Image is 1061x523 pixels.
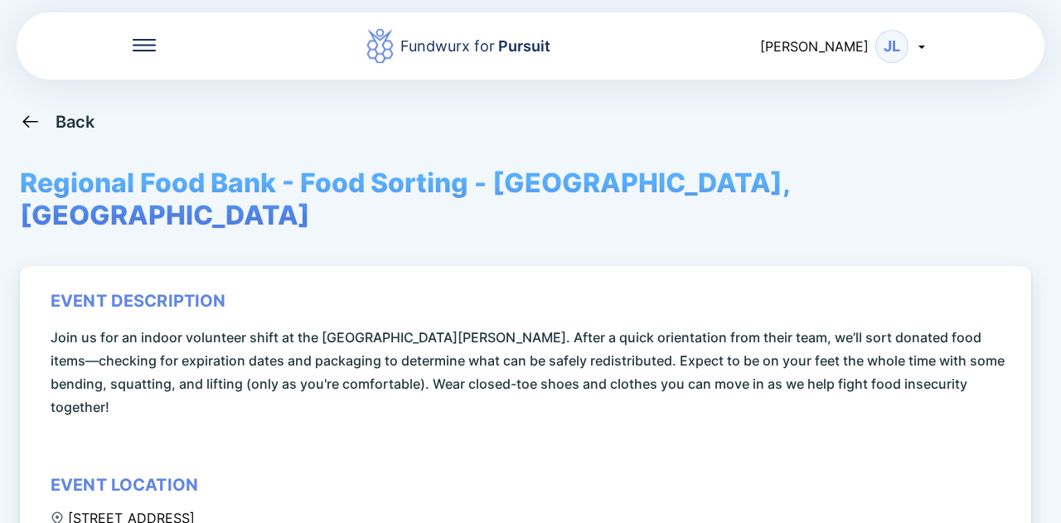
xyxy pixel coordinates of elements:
div: Fundwurx for [400,35,550,58]
div: JL [875,30,908,63]
span: Regional Food Bank - Food Sorting - [GEOGRAPHIC_DATA], [GEOGRAPHIC_DATA] [20,167,1041,231]
div: event description [51,291,226,311]
div: event location [51,475,198,495]
span: [PERSON_NAME] [760,38,869,55]
div: Back [56,112,95,132]
span: Pursuit [495,37,550,55]
span: Join us for an indoor volunteer shift at the [GEOGRAPHIC_DATA][PERSON_NAME]. After a quick orient... [51,326,1006,419]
